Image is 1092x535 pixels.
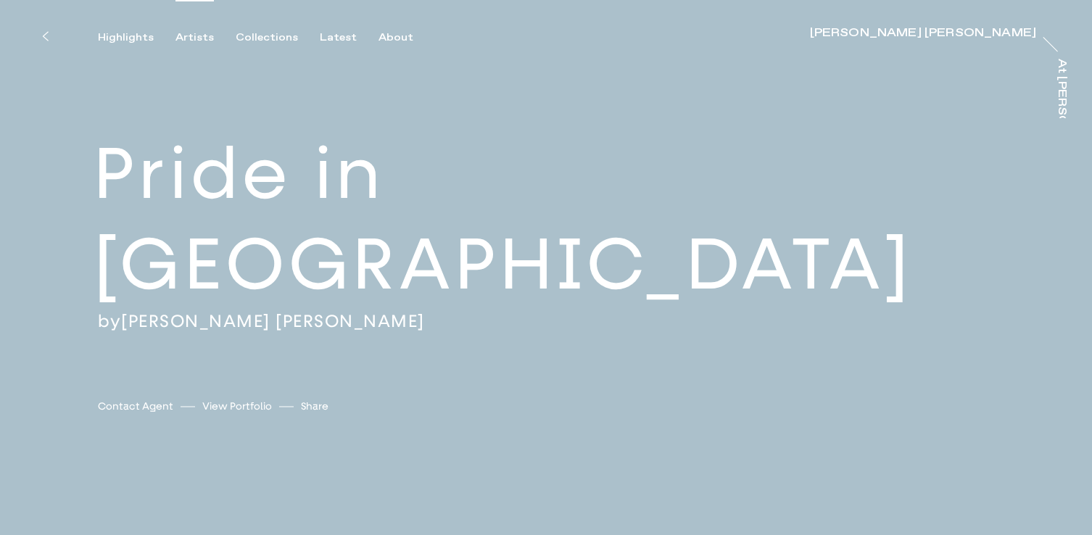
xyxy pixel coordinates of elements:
button: About [379,31,435,44]
div: Collections [236,31,298,44]
div: At [PERSON_NAME] [1056,59,1067,188]
button: Collections [236,31,320,44]
a: [PERSON_NAME] [PERSON_NAME] [810,28,1036,42]
a: At [PERSON_NAME] [1053,59,1067,118]
div: Highlights [98,31,154,44]
button: Highlights [98,31,175,44]
a: [PERSON_NAME] [PERSON_NAME] [121,310,425,332]
button: Share [301,397,328,416]
span: by [98,310,121,332]
button: Latest [320,31,379,44]
div: About [379,31,413,44]
a: Contact Agent [98,399,173,414]
a: View Portfolio [202,399,272,414]
h2: Pride in [GEOGRAPHIC_DATA] [94,129,1092,310]
div: Latest [320,31,357,44]
div: Artists [175,31,214,44]
button: Artists [175,31,236,44]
